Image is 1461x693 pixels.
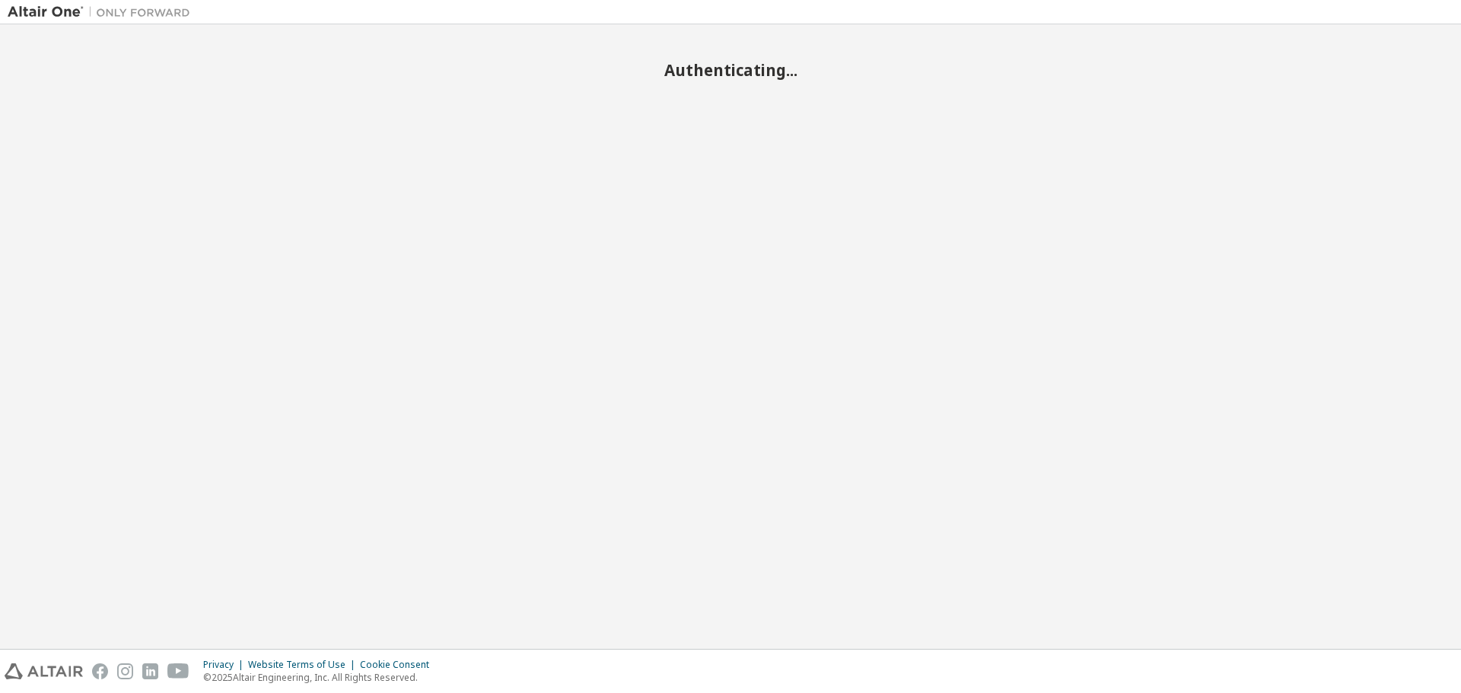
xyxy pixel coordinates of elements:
img: instagram.svg [117,663,133,679]
img: Altair One [8,5,198,20]
img: facebook.svg [92,663,108,679]
img: linkedin.svg [142,663,158,679]
img: youtube.svg [167,663,189,679]
img: altair_logo.svg [5,663,83,679]
div: Privacy [203,659,248,671]
div: Website Terms of Use [248,659,360,671]
h2: Authenticating... [8,60,1453,80]
p: © 2025 Altair Engineering, Inc. All Rights Reserved. [203,671,438,684]
div: Cookie Consent [360,659,438,671]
